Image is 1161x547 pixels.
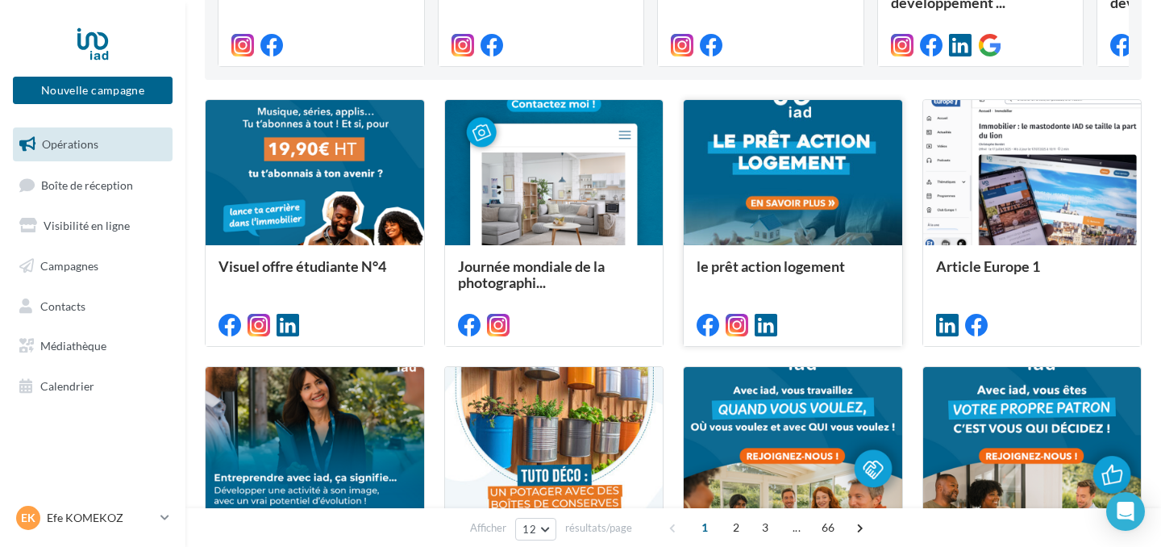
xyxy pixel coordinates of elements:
a: Médiathèque [10,329,176,363]
span: le prêt action logement [697,257,845,275]
span: Contacts [40,299,85,312]
span: 66 [815,515,842,541]
span: EK [21,510,35,526]
div: Open Intercom Messenger [1106,492,1145,531]
span: ... [784,515,809,541]
span: 2 [723,515,749,541]
span: Boîte de réception [41,177,133,191]
span: Journée mondiale de la photographi... [458,257,605,291]
span: Afficher [470,520,506,536]
a: Campagnes [10,249,176,283]
button: Nouvelle campagne [13,77,173,104]
span: Campagnes [40,259,98,273]
span: Article Europe 1 [936,257,1040,275]
p: Efe KOMEKOZ [47,510,154,526]
a: Contacts [10,290,176,324]
span: Visibilité en ligne [44,219,130,232]
a: Opérations [10,127,176,161]
span: résultats/page [565,520,632,536]
span: 1 [692,515,718,541]
span: 12 [522,523,536,536]
span: 3 [752,515,778,541]
span: Opérations [42,137,98,151]
a: Calendrier [10,370,176,403]
a: Visibilité en ligne [10,209,176,243]
span: Calendrier [40,379,94,393]
button: 12 [515,518,556,541]
a: EK Efe KOMEKOZ [13,503,173,533]
a: Boîte de réception [10,168,176,203]
span: Visuel offre étudiante N°4 [218,257,386,275]
span: Médiathèque [40,339,106,353]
